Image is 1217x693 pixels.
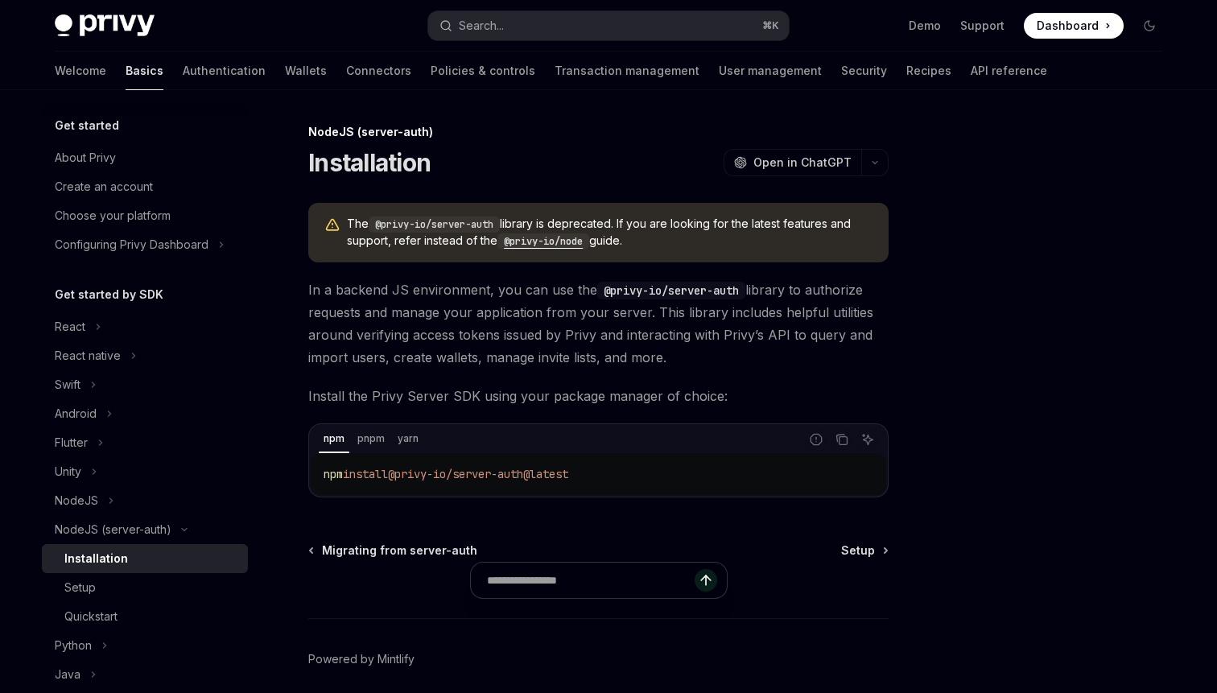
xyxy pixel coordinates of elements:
h5: Get started by SDK [55,285,163,304]
a: Dashboard [1024,13,1124,39]
a: Authentication [183,52,266,90]
a: @privy-io/node [497,233,589,247]
div: Quickstart [64,607,118,626]
a: User management [719,52,822,90]
button: Toggle Flutter section [42,428,248,457]
div: Java [55,665,80,684]
code: @privy-io/node [497,233,589,250]
span: npm [324,467,343,481]
a: Create an account [42,172,248,201]
span: In a backend JS environment, you can use the library to authorize requests and manage your applic... [308,278,889,369]
div: yarn [393,429,423,448]
div: Python [55,636,92,655]
span: The library is deprecated. If you are looking for the latest features and support, refer instead ... [347,216,873,250]
a: Setup [841,542,887,559]
button: Toggle Swift section [42,370,248,399]
a: Migrating from server-auth [310,542,477,559]
div: NodeJS [55,491,98,510]
div: Choose your platform [55,206,171,225]
div: React native [55,346,121,365]
code: @privy-io/server-auth [597,282,745,299]
button: Toggle Java section [42,660,248,689]
button: Open search [428,11,789,40]
div: Configuring Privy Dashboard [55,235,208,254]
h5: Get started [55,116,119,135]
button: Copy the contents from the code block [831,429,852,450]
div: Flutter [55,433,88,452]
a: Transaction management [555,52,699,90]
a: Powered by Mintlify [308,651,415,667]
a: Installation [42,544,248,573]
div: Setup [64,578,96,597]
div: Create an account [55,177,153,196]
span: Open in ChatGPT [753,155,852,171]
div: Swift [55,375,80,394]
a: Setup [42,573,248,602]
div: About Privy [55,148,116,167]
a: Wallets [285,52,327,90]
a: Connectors [346,52,411,90]
a: API reference [971,52,1047,90]
a: About Privy [42,143,248,172]
a: Demo [909,18,941,34]
div: Installation [64,549,128,568]
span: Migrating from server-auth [322,542,477,559]
span: ⌘ K [762,19,779,32]
span: Dashboard [1037,18,1099,34]
a: Recipes [906,52,951,90]
a: Security [841,52,887,90]
button: Toggle Configuring Privy Dashboard section [42,230,248,259]
span: Setup [841,542,875,559]
div: pnpm [353,429,390,448]
span: install [343,467,388,481]
span: Install the Privy Server SDK using your package manager of choice: [308,385,889,407]
a: Welcome [55,52,106,90]
button: Toggle Android section [42,399,248,428]
a: Support [960,18,1005,34]
div: NodeJS (server-auth) [55,520,171,539]
button: Toggle React section [42,312,248,341]
div: npm [319,429,349,448]
svg: Warning [324,217,340,233]
code: @privy-io/server-auth [369,217,500,233]
div: Android [55,404,97,423]
h1: Installation [308,148,431,177]
a: Quickstart [42,602,248,631]
button: Toggle Python section [42,631,248,660]
div: Unity [55,462,81,481]
button: Send message [695,569,717,592]
button: Report incorrect code [806,429,827,450]
div: Search... [459,16,504,35]
button: Toggle Unity section [42,457,248,486]
a: Policies & controls [431,52,535,90]
button: Toggle React native section [42,341,248,370]
button: Ask AI [857,429,878,450]
button: Toggle dark mode [1137,13,1162,39]
button: Toggle NodeJS (server-auth) section [42,515,248,544]
div: React [55,317,85,336]
a: Basics [126,52,163,90]
button: Toggle NodeJS section [42,486,248,515]
div: NodeJS (server-auth) [308,124,889,140]
button: Open in ChatGPT [724,149,861,176]
input: Ask a question... [487,563,695,598]
span: @privy-io/server-auth@latest [388,467,568,481]
img: dark logo [55,14,155,37]
a: Choose your platform [42,201,248,230]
